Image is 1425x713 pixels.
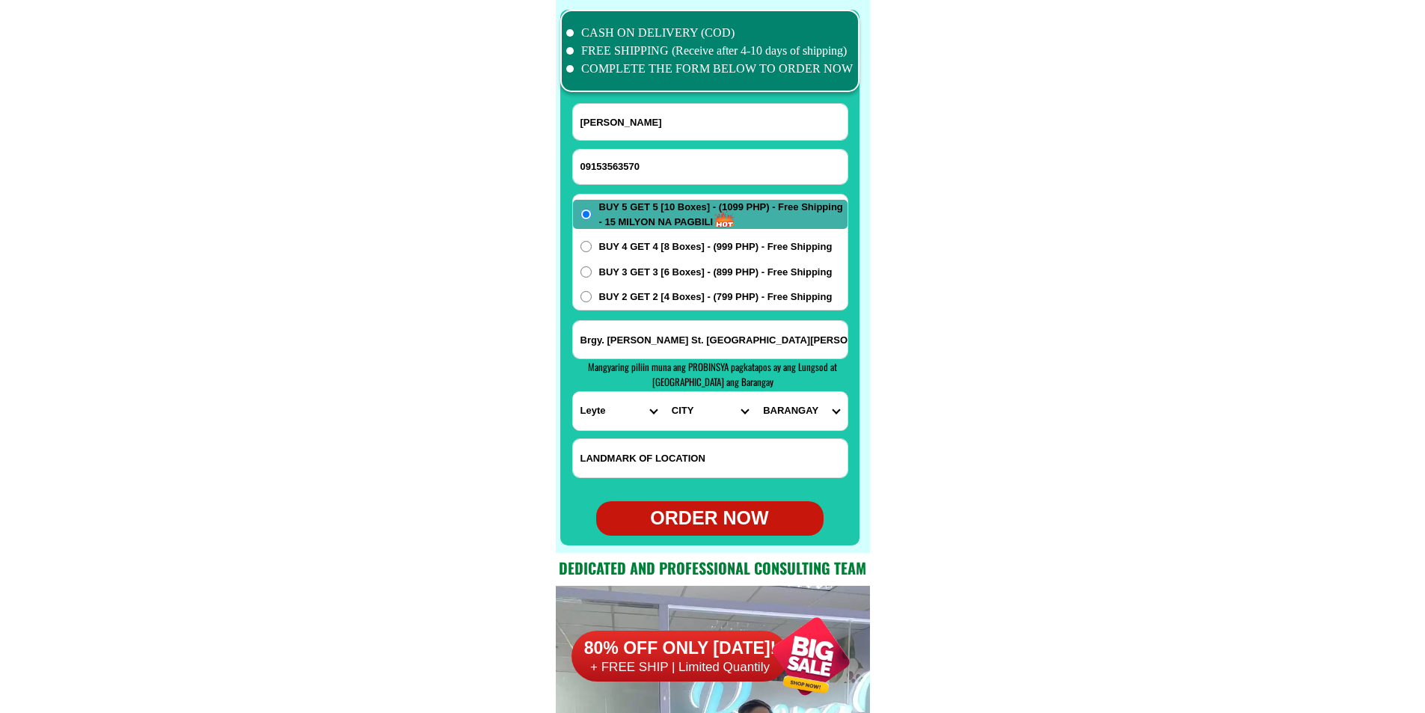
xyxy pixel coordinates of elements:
li: CASH ON DELIVERY (COD) [566,24,854,42]
select: Select district [664,392,756,430]
span: BUY 2 GET 2 [4 Boxes] - (799 PHP) - Free Shipping [599,290,833,305]
input: BUY 4 GET 4 [8 Boxes] - (999 PHP) - Free Shipping [580,241,592,252]
li: COMPLETE THE FORM BELOW TO ORDER NOW [566,60,854,78]
h6: + FREE SHIP | Limited Quantily [571,659,788,676]
h6: 80% OFF ONLY [DATE]! [571,637,788,660]
span: BUY 4 GET 4 [8 Boxes] - (999 PHP) - Free Shipping [599,239,833,254]
input: Input phone_number [573,150,848,184]
input: BUY 5 GET 5 [10 Boxes] - (1099 PHP) - Free Shipping - 15 MILYON NA PAGBILI [580,209,592,220]
select: Select province [573,392,664,430]
span: Mangyaring piliin muna ang PROBINSYA pagkatapos ay ang Lungsod at [GEOGRAPHIC_DATA] ang Barangay [588,359,837,389]
input: BUY 2 GET 2 [4 Boxes] - (799 PHP) - Free Shipping [580,291,592,302]
input: Input full_name [573,104,848,140]
h2: Dedicated and professional consulting team [556,557,870,579]
input: Input LANDMARKOFLOCATION [573,439,848,477]
input: BUY 3 GET 3 [6 Boxes] - (899 PHP) - Free Shipping [580,266,592,278]
li: FREE SHIPPING (Receive after 4-10 days of shipping) [566,42,854,60]
input: Input address [573,321,848,358]
select: Select commune [756,392,847,430]
span: BUY 5 GET 5 [10 Boxes] - (1099 PHP) - Free Shipping - 15 MILYON NA PAGBILI [599,200,848,229]
div: ORDER NOW [596,504,824,533]
span: BUY 3 GET 3 [6 Boxes] - (899 PHP) - Free Shipping [599,265,833,280]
